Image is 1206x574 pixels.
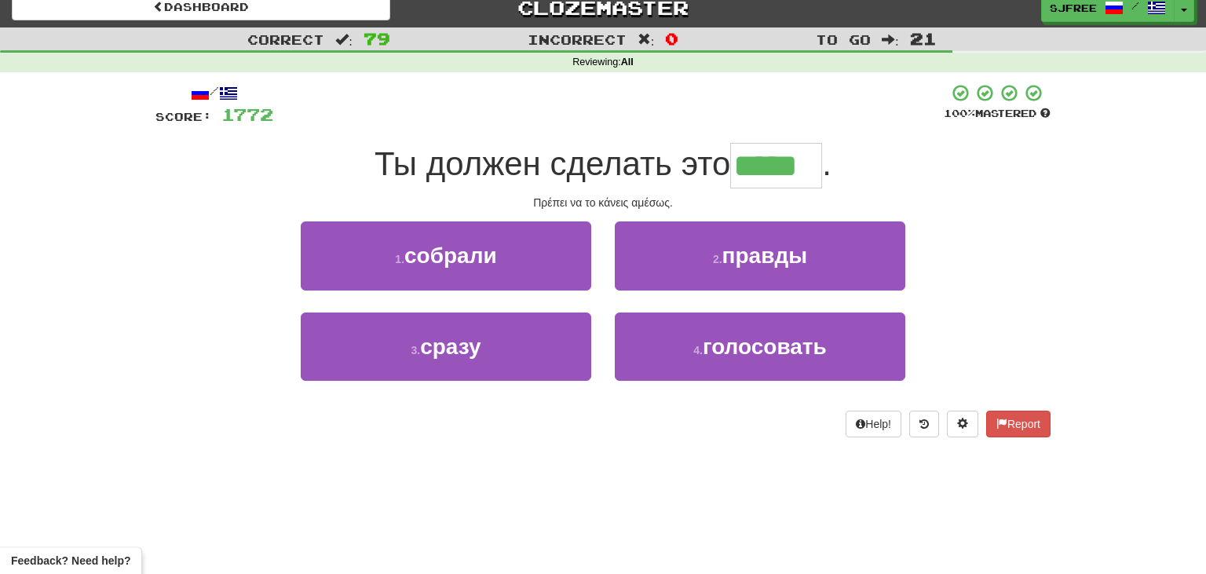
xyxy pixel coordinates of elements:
button: 2.правды [615,221,905,290]
button: Report [986,411,1051,437]
span: правды [722,243,808,268]
div: Mastered [944,107,1051,121]
span: To go [816,31,871,47]
span: . [822,145,831,182]
button: 1.собрали [301,221,591,290]
small: 4 . [693,344,703,356]
span: голосовать [703,335,827,359]
small: 1 . [395,253,404,265]
small: 3 . [411,344,420,356]
span: sjfree [1050,1,1097,15]
button: Help! [846,411,901,437]
span: 79 [364,29,390,48]
strong: All [621,57,634,68]
span: 0 [665,29,678,48]
span: Incorrect [528,31,627,47]
span: : [335,33,353,46]
span: сразу [420,335,481,359]
span: : [882,33,899,46]
div: / [155,83,273,103]
span: 100 % [944,107,975,119]
span: Score: [155,110,212,123]
span: 21 [910,29,937,48]
span: 1772 [221,104,273,124]
button: Round history (alt+y) [909,411,939,437]
span: Correct [247,31,324,47]
div: Πρέπει να το κάνεις αμέσως. [155,195,1051,210]
span: : [638,33,655,46]
small: 2 . [713,253,722,265]
span: Open feedback widget [11,553,130,569]
button: 4.голосовать [615,313,905,381]
button: 3.сразу [301,313,591,381]
span: Ты должен сделать это [375,145,730,182]
span: собрали [404,243,497,268]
